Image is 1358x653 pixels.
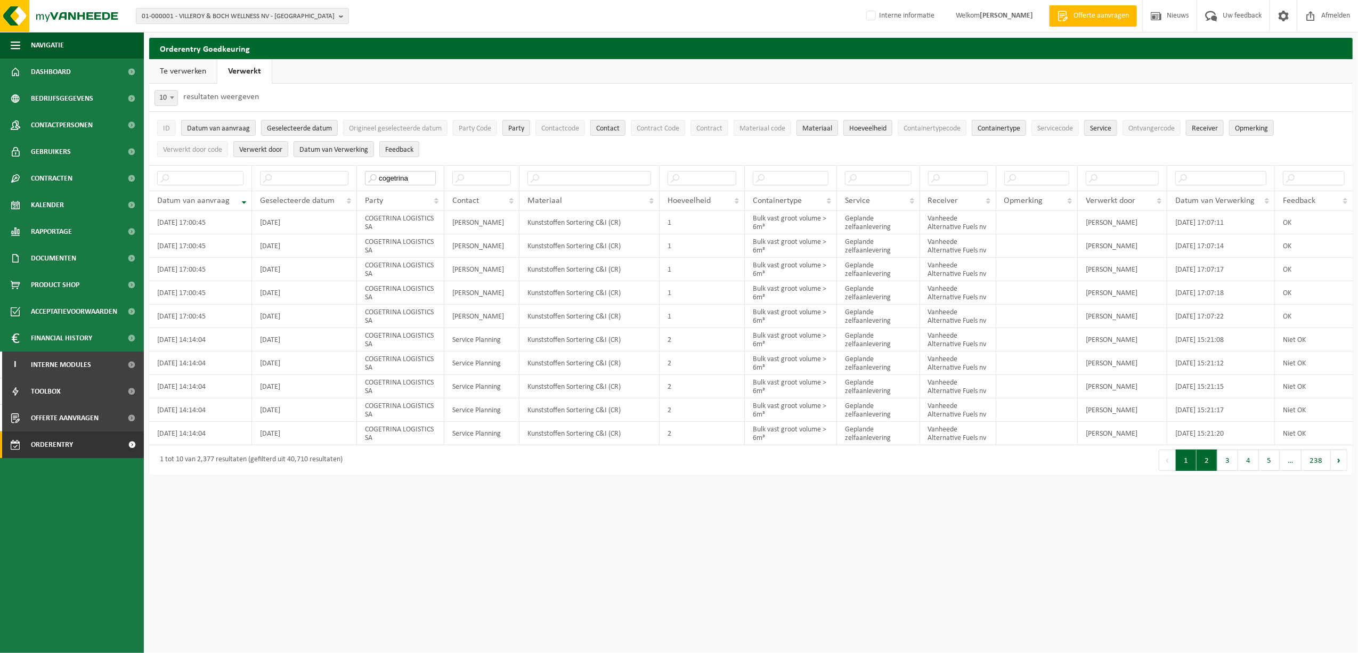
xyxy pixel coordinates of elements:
td: 2 [660,422,745,445]
td: Vanheede Alternative Fuels nv [920,234,996,258]
button: ServiceService: Activate to sort [1084,120,1117,136]
td: [DATE] [252,305,357,328]
label: resultaten weergeven [183,93,259,101]
span: Contactcode [541,125,579,133]
span: Interne modules [31,352,91,378]
span: Datum van Verwerking [299,146,368,154]
td: Service Planning [444,328,519,352]
td: [DATE] 17:07:18 [1167,281,1275,305]
td: [PERSON_NAME] [1078,375,1167,398]
td: Kunststoffen Sortering C&I (CR) [519,352,660,375]
td: COGETRINA LOGISTICS SA [357,234,444,258]
span: Gebruikers [31,138,71,165]
button: Next [1331,450,1347,471]
td: Bulk vast groot volume > 6m³ [745,211,837,234]
td: [DATE] 15:21:20 [1167,422,1275,445]
td: [DATE] [252,328,357,352]
div: 1 tot 10 van 2,377 resultaten (gefilterd uit 40,710 resultaten) [154,451,343,470]
button: ContainertypecodeContainertypecode: Activate to sort [898,120,966,136]
button: Materiaal codeMateriaal code: Activate to sort [734,120,791,136]
td: 1 [660,211,745,234]
td: [DATE] 17:00:45 [149,281,252,305]
span: Product Shop [31,272,79,298]
span: Financial History [31,325,92,352]
td: [DATE] 17:00:45 [149,258,252,281]
td: 2 [660,352,745,375]
span: Verwerkt door code [163,146,222,154]
span: Feedback [385,146,413,154]
span: ID [163,125,170,133]
td: COGETRINA LOGISTICS SA [357,328,444,352]
span: Contact [596,125,620,133]
button: Previous [1159,450,1176,471]
span: Materiaal code [739,125,785,133]
button: ContactContact: Activate to sort [590,120,625,136]
td: Kunststoffen Sortering C&I (CR) [519,375,660,398]
td: Niet OK [1275,328,1353,352]
button: ContainertypeContainertype: Activate to sort [972,120,1026,136]
td: COGETRINA LOGISTICS SA [357,398,444,422]
span: Opmerking [1235,125,1268,133]
span: Kalender [31,192,64,218]
td: Kunststoffen Sortering C&I (CR) [519,328,660,352]
span: Containertypecode [904,125,961,133]
button: 238 [1302,450,1331,471]
td: Vanheede Alternative Fuels nv [920,281,996,305]
span: Contact [452,197,479,205]
button: IDID: Activate to sort [157,120,176,136]
td: Niet OK [1275,375,1353,398]
td: [DATE] 17:07:14 [1167,234,1275,258]
td: [PERSON_NAME] [444,258,519,281]
button: ServicecodeServicecode: Activate to sort [1031,120,1079,136]
td: Vanheede Alternative Fuels nv [920,258,996,281]
span: 10 [155,91,177,105]
td: [DATE] 15:21:15 [1167,375,1275,398]
td: Kunststoffen Sortering C&I (CR) [519,211,660,234]
button: MateriaalMateriaal: Activate to sort [796,120,838,136]
td: Kunststoffen Sortering C&I (CR) [519,281,660,305]
td: [DATE] [252,422,357,445]
button: ContactcodeContactcode: Activate to sort [535,120,585,136]
td: [DATE] 15:21:17 [1167,398,1275,422]
td: Vanheede Alternative Fuels nv [920,328,996,352]
span: Navigatie [31,32,64,59]
td: COGETRINA LOGISTICS SA [357,281,444,305]
h2: Orderentry Goedkeuring [149,38,1353,59]
td: [DATE] 17:07:17 [1167,258,1275,281]
span: Party [365,197,383,205]
td: 1 [660,305,745,328]
span: Party [508,125,524,133]
span: Contactpersonen [31,112,93,138]
span: Verwerkt door [239,146,282,154]
td: Bulk vast groot volume > 6m³ [745,422,837,445]
span: Ontvangercode [1128,125,1175,133]
td: [PERSON_NAME] [1078,211,1167,234]
td: Bulk vast groot volume > 6m³ [745,375,837,398]
span: Bedrijfsgegevens [31,85,93,112]
span: Datum van aanvraag [187,125,250,133]
td: COGETRINA LOGISTICS SA [357,211,444,234]
span: 01-000001 - VILLEROY & BOCH WELLNESS NV - [GEOGRAPHIC_DATA] [142,9,335,25]
button: Datum van VerwerkingDatum van Verwerking: Activate to sort [294,141,374,157]
button: Geselecteerde datumGeselecteerde datum: Activate to sort [261,120,338,136]
button: 2 [1197,450,1217,471]
span: Toolbox [31,378,61,405]
button: FeedbackFeedback: Activate to sort [379,141,419,157]
td: 1 [660,281,745,305]
span: I [11,352,20,378]
span: Geselecteerde datum [267,125,332,133]
td: [DATE] 14:14:04 [149,352,252,375]
button: ReceiverReceiver: Activate to sort [1186,120,1224,136]
td: Geplande zelfaanlevering [837,234,920,258]
td: [DATE] 14:14:04 [149,422,252,445]
button: 1 [1176,450,1197,471]
td: Geplande zelfaanlevering [837,305,920,328]
span: Orderentry Goedkeuring [31,431,120,458]
span: Geselecteerde datum [260,197,335,205]
span: Acceptatievoorwaarden [31,298,117,325]
td: Niet OK [1275,422,1353,445]
td: [PERSON_NAME] [444,281,519,305]
td: Bulk vast groot volume > 6m³ [745,352,837,375]
td: Geplande zelfaanlevering [837,422,920,445]
td: [PERSON_NAME] [1078,398,1167,422]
